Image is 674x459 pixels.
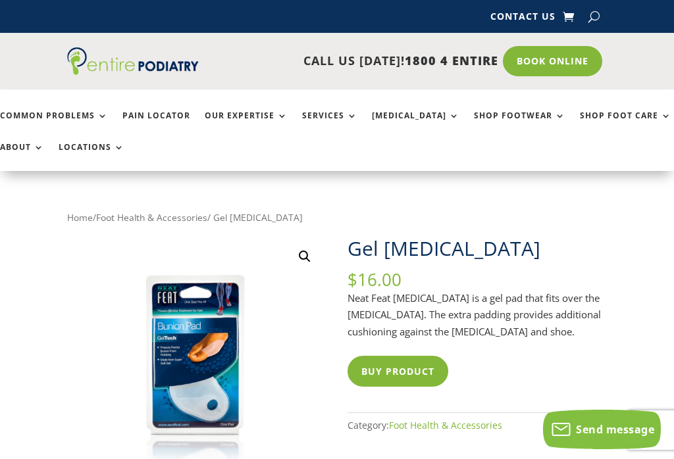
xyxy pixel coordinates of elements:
a: Shop Foot Care [580,111,671,139]
h1: Gel [MEDICAL_DATA] [348,235,606,272]
span: Category: [348,419,502,431]
a: Entire Podiatry [67,64,199,78]
span: Send message [576,422,654,437]
nav: Breadcrumb [67,209,606,226]
a: Book Online [503,46,602,76]
a: Services [302,111,357,139]
a: Foot Health & Accessories [389,419,502,431]
img: logo (1) [67,47,199,75]
button: Buy product [348,356,448,386]
p: CALL US [DATE]! [199,53,498,70]
a: Locations [59,143,124,171]
a: Contact Us [490,12,556,26]
a: Home [67,211,93,224]
a: Our Expertise [205,111,288,139]
button: Send message [543,410,661,449]
a: View full-screen image gallery [293,245,317,268]
a: Shop Footwear [474,111,565,139]
a: [MEDICAL_DATA] [372,111,459,139]
a: Pain Locator [122,111,190,139]
span: $ [348,268,357,291]
span: 1800 4 ENTIRE [405,53,498,68]
p: Neat Feat [MEDICAL_DATA] is a gel pad that fits over the [MEDICAL_DATA]. The extra padding provid... [348,290,606,341]
a: Foot Health & Accessories [96,211,207,224]
bdi: 16.00 [348,268,402,291]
